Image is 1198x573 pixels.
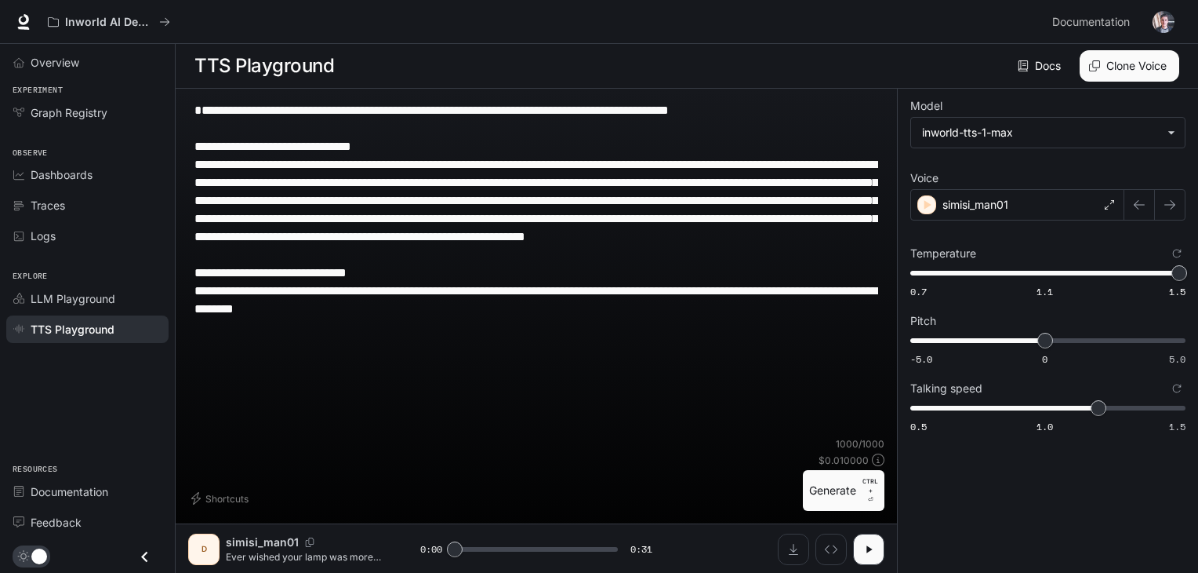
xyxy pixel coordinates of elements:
[6,285,169,312] a: LLM Playground
[31,484,108,500] span: Documentation
[1042,352,1047,366] span: 0
[1148,6,1179,38] button: User avatar
[815,534,847,565] button: Inspect
[819,454,869,467] p: $ 0.010000
[910,383,982,394] p: Talking speed
[127,541,162,573] button: Close drawer
[1046,6,1142,38] a: Documentation
[299,538,321,547] button: Copy Voice ID
[910,420,927,433] span: 0.5
[6,478,169,505] a: Documentation
[226,550,383,564] p: Ever wished your lamp was more than just a lamp? Meet this little gem—it’s literally a light, but...
[31,547,47,564] span: Dark mode toggle
[910,352,932,366] span: -5.0
[420,542,442,557] span: 0:00
[910,100,942,111] p: Model
[910,248,976,259] p: Temperature
[31,514,82,531] span: Feedback
[6,49,169,76] a: Overview
[803,470,884,511] button: GenerateCTRL +⏎
[194,50,334,82] h1: TTS Playground
[31,104,107,121] span: Graph Registry
[1169,420,1185,433] span: 1.5
[6,161,169,188] a: Dashboards
[6,222,169,250] a: Logs
[191,537,216,562] div: D
[6,509,169,536] a: Feedback
[31,228,56,244] span: Logs
[1080,50,1179,82] button: Clone Voice
[226,535,299,550] p: simisi_man01
[6,316,169,343] a: TTS Playground
[910,316,936,327] p: Pitch
[31,321,114,338] span: TTS Playground
[1036,420,1053,433] span: 1.0
[31,290,115,307] span: LLM Playground
[65,16,153,29] p: Inworld AI Demos
[6,99,169,126] a: Graph Registry
[1169,352,1185,366] span: 5.0
[922,125,1160,141] div: inworld-tts-1-max
[836,437,884,451] p: 1000 / 1000
[910,285,927,298] span: 0.7
[778,534,809,565] button: Download audio
[188,486,255,511] button: Shortcuts
[1168,380,1185,397] button: Reset to default
[862,476,878,495] p: CTRL +
[1169,285,1185,298] span: 1.5
[911,118,1185,148] div: inworld-tts-1-max
[910,173,938,184] p: Voice
[1015,50,1067,82] a: Docs
[862,476,878,505] p: ⏎
[1052,13,1130,32] span: Documentation
[942,197,1008,213] p: simisi_man01
[1036,285,1053,298] span: 1.1
[31,197,65,214] span: Traces
[1168,245,1185,262] button: Reset to default
[630,542,652,557] span: 0:31
[31,54,79,71] span: Overview
[31,166,93,183] span: Dashboards
[6,192,169,219] a: Traces
[41,6,177,38] button: All workspaces
[1153,11,1174,33] img: User avatar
